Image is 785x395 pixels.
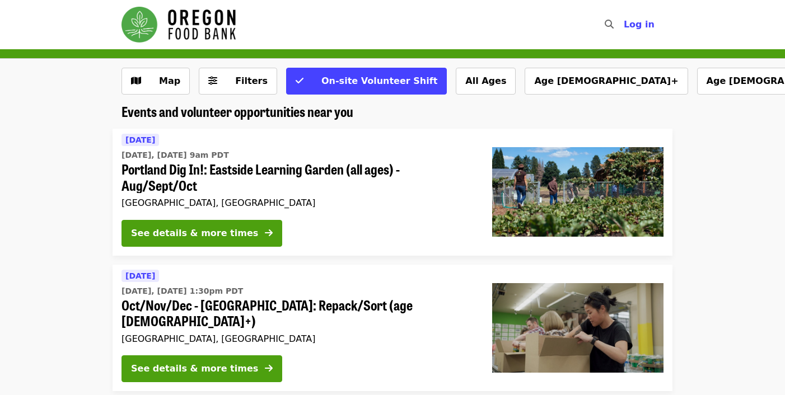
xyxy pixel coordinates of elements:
button: Filters (0 selected) [199,68,277,95]
input: Search [620,11,629,38]
button: See details & more times [122,220,282,247]
div: See details & more times [131,227,258,240]
span: Filters [235,76,268,86]
div: [GEOGRAPHIC_DATA], [GEOGRAPHIC_DATA] [122,198,474,208]
span: Log in [624,19,655,30]
span: [DATE] [125,271,155,280]
a: See details for "Oct/Nov/Dec - Portland: Repack/Sort (age 8+)" [113,265,672,392]
i: sliders-h icon [208,76,217,86]
span: Events and volunteer opportunities near you [122,101,353,121]
button: Log in [615,13,663,36]
div: [GEOGRAPHIC_DATA], [GEOGRAPHIC_DATA] [122,333,474,344]
img: Oct/Nov/Dec - Portland: Repack/Sort (age 8+) organized by Oregon Food Bank [492,283,663,373]
button: All Ages [456,68,516,95]
time: [DATE], [DATE] 1:30pm PDT [122,285,243,297]
button: On-site Volunteer Shift [286,68,447,95]
button: Show map view [122,68,190,95]
a: See details for "Portland Dig In!: Eastside Learning Garden (all ages) - Aug/Sept/Oct" [113,129,672,256]
img: Portland Dig In!: Eastside Learning Garden (all ages) - Aug/Sept/Oct organized by Oregon Food Bank [492,147,663,237]
button: Age [DEMOGRAPHIC_DATA]+ [525,68,688,95]
span: Oct/Nov/Dec - [GEOGRAPHIC_DATA]: Repack/Sort (age [DEMOGRAPHIC_DATA]+) [122,297,474,330]
button: See details & more times [122,355,282,382]
span: Portland Dig In!: Eastside Learning Garden (all ages) - Aug/Sept/Oct [122,161,474,194]
span: On-site Volunteer Shift [321,76,437,86]
span: Map [159,76,180,86]
span: [DATE] [125,135,155,144]
img: Oregon Food Bank - Home [122,7,236,43]
i: check icon [296,76,303,86]
i: map icon [131,76,141,86]
i: arrow-right icon [265,228,273,238]
time: [DATE], [DATE] 9am PDT [122,149,229,161]
i: arrow-right icon [265,363,273,374]
div: See details & more times [131,362,258,375]
i: search icon [605,19,614,30]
